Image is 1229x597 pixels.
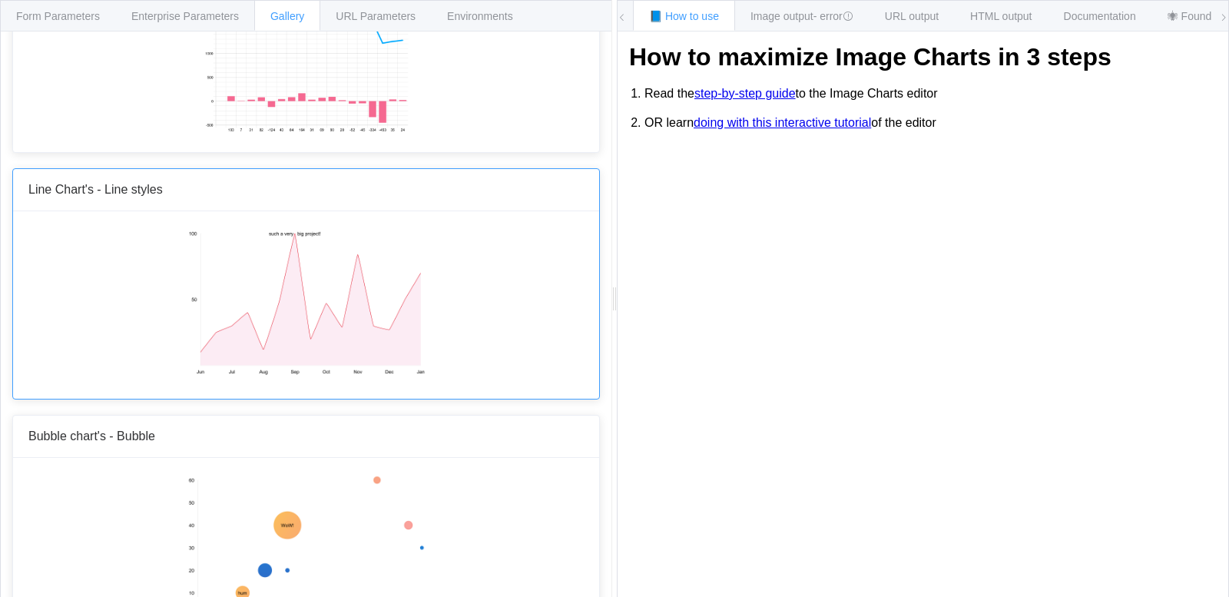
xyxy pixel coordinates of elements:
h1: How to maximize Image Charts in 3 steps [629,43,1217,71]
img: Static chart exemple [187,227,426,380]
span: - error [813,10,853,22]
a: doing with this interactive tutorial [694,116,871,130]
span: Line Chart's - Line styles [28,183,163,196]
span: URL Parameters [336,10,416,22]
a: step-by-step guide [694,87,796,101]
span: Gallery [270,10,304,22]
span: Image output [750,10,853,22]
span: Bubble chart's - Bubble [28,430,155,443]
span: 📘 How to use [649,10,719,22]
li: Read the to the Image Charts editor [644,79,1217,108]
span: Documentation [1064,10,1136,22]
span: URL output [885,10,939,22]
span: Environments [447,10,513,22]
span: HTML output [970,10,1032,22]
li: OR learn of the editor [644,108,1217,138]
span: Form Parameters [16,10,100,22]
span: Enterprise Parameters [131,10,239,22]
